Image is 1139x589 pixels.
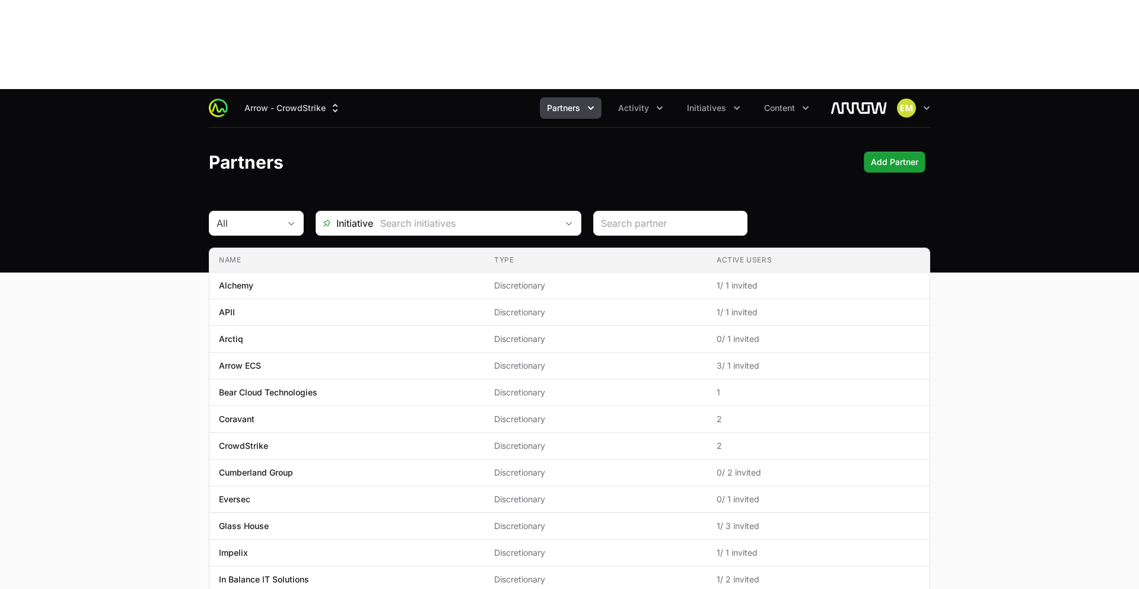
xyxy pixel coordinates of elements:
[717,574,920,585] span: 1 / 2 invited
[228,97,816,119] div: Main navigation
[717,333,920,345] span: 0 / 1 invited
[494,333,698,345] span: Discretionary
[601,216,740,230] input: Search partner
[494,413,698,425] span: Discretionary
[219,387,317,398] p: Bear Cloud Technologies
[209,151,284,173] h1: Partners
[871,155,918,169] span: Add Partner
[485,248,707,273] th: Type
[219,306,235,318] p: APII
[611,97,670,119] div: Activity menu
[237,97,348,119] button: Arrow - CrowdStrike
[494,280,698,292] span: Discretionary
[717,467,920,479] span: 0 / 2 invited
[717,520,920,532] span: 1 / 3 invited
[680,97,747,119] button: Initiatives
[717,413,920,425] span: 2
[540,97,602,119] div: Partners menu
[217,216,279,230] div: All
[373,211,557,235] input: Search initiatives
[494,306,698,318] span: Discretionary
[707,248,930,273] th: Active Users
[219,440,268,452] p: CrowdStrike
[611,97,670,119] button: Activity
[494,547,698,559] span: Discretionary
[219,280,253,292] p: Alchemy
[757,97,816,119] button: Content
[757,97,816,119] div: Content menu
[717,493,920,505] span: 0 / 1 invited
[494,493,698,505] span: Discretionary
[316,216,373,230] span: Initiative
[717,440,920,452] span: 2
[864,151,925,173] button: Add Partner
[494,440,698,452] span: Discretionary
[219,467,293,479] p: Cumberland Group
[717,387,920,398] span: 1
[557,211,581,235] div: Open
[219,493,250,505] p: Eversec
[618,102,649,114] span: Activity
[209,211,303,235] button: All
[494,520,698,532] span: Discretionary
[209,99,228,118] img: ActivitySource
[717,306,920,318] span: 1 / 1 invited
[494,360,698,372] span: Discretionary
[209,248,485,273] th: Name
[219,413,254,425] p: Coravant
[219,547,248,559] p: Impelix
[494,467,698,479] span: Discretionary
[219,360,261,372] p: Arrow ECS
[680,97,747,119] div: Initiatives menu
[764,102,795,114] span: Content
[219,574,309,585] p: In Balance IT Solutions
[831,96,887,120] img: Arrow
[219,333,243,345] p: Arctiq
[237,97,348,119] div: Supplier switch menu
[687,102,726,114] span: Initiatives
[494,387,698,398] span: Discretionary
[547,102,580,114] span: Partners
[494,574,698,585] span: Discretionary
[717,360,920,372] span: 3 / 1 invited
[717,280,920,292] span: 1 / 1 invited
[540,97,602,119] button: Partners
[219,520,269,532] p: Glass House
[717,547,920,559] span: 1 / 1 invited
[864,151,925,173] div: Primary actions
[897,99,916,118] img: Eric Mingus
